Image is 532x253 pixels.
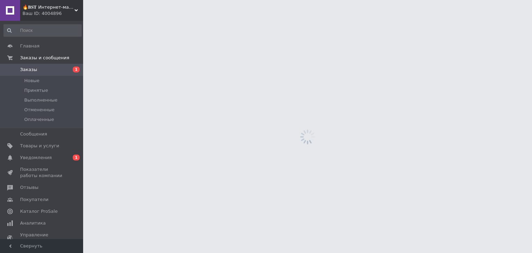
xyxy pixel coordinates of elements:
[73,155,80,160] span: 1
[20,67,37,73] span: Заказы
[24,78,39,84] span: Новые
[20,232,64,244] span: Управление сайтом
[3,24,82,37] input: Поиск
[24,107,54,113] span: Отмененные
[20,197,48,203] span: Покупатели
[23,4,74,10] span: 🔥𝐁𝐒𝐓 Интернет-магазин -❗По всем вопросам просьба писать в чат
[298,128,317,146] img: spinner_grey-bg-hcd09dd2d8f1a785e3413b09b97f8118e7.gif
[20,43,39,49] span: Главная
[20,184,38,191] span: Отзывы
[23,10,83,17] div: Ваш ID: 4004896
[24,116,54,123] span: Оплаченные
[20,155,52,161] span: Уведомления
[20,131,47,137] span: Сообщения
[24,97,57,103] span: Выполненные
[20,208,57,215] span: Каталог ProSale
[20,166,64,179] span: Показатели работы компании
[24,87,48,94] span: Принятые
[20,220,46,226] span: Аналитика
[20,55,69,61] span: Заказы и сообщения
[73,67,80,72] span: 1
[20,143,59,149] span: Товары и услуги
